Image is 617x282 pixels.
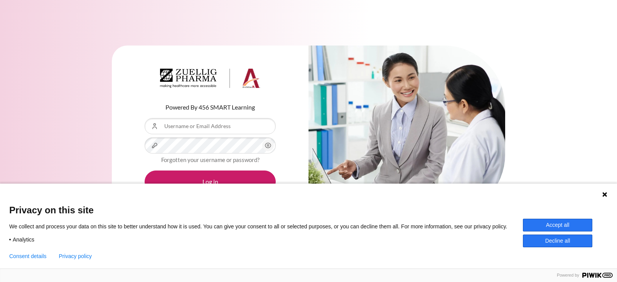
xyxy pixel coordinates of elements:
button: Accept all [523,219,592,231]
a: Forgotten your username or password? [161,156,260,163]
a: Architeck [160,69,260,91]
button: Consent details [9,253,47,259]
span: Powered by [554,273,582,278]
p: We collect and process your data on this site to better understand how it is used. You can give y... [9,223,519,230]
input: Username or Email Address [145,118,276,134]
a: Privacy policy [59,253,92,259]
button: Decline all [523,235,592,247]
button: Log in [145,171,276,193]
span: Privacy on this site [9,204,608,216]
img: Architeck [160,69,260,88]
p: Powered By 456 SMART Learning [145,103,276,112]
span: Analytics [13,236,34,243]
